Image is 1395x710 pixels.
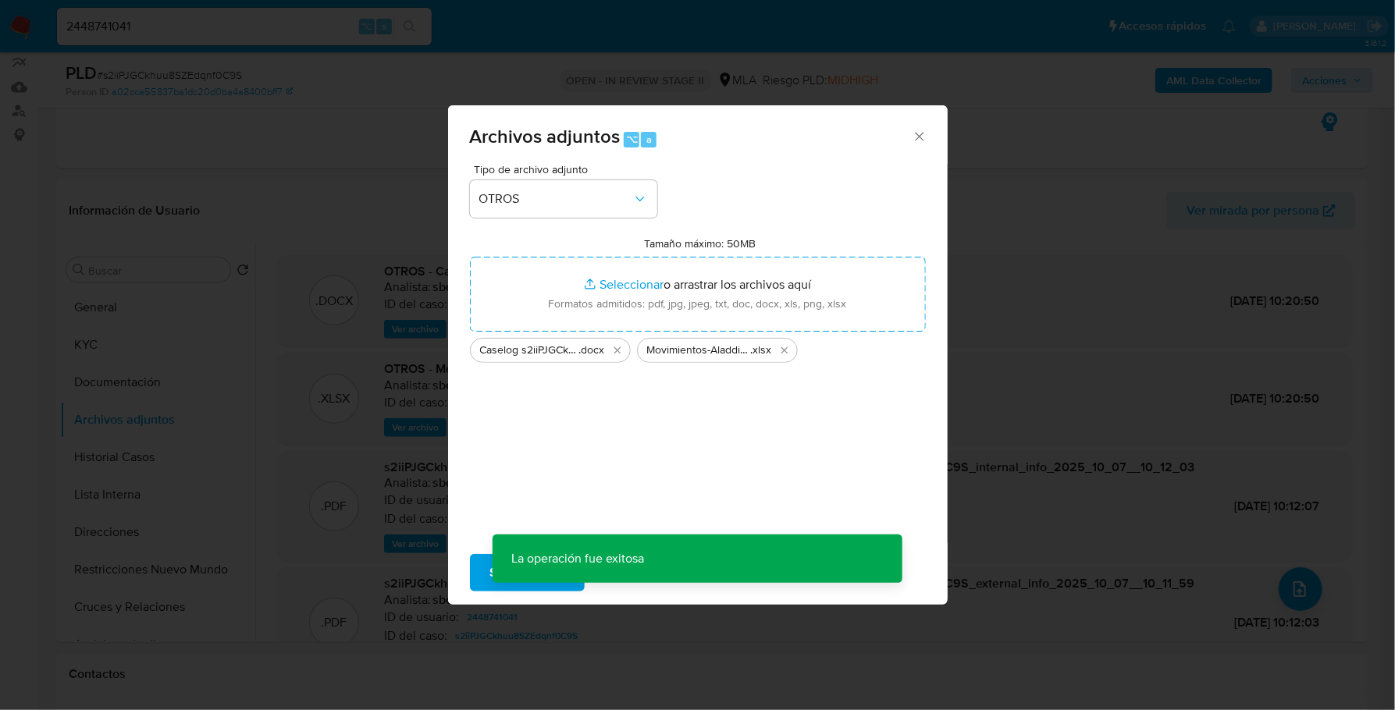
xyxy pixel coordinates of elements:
[644,236,756,250] label: Tamaño máximo: 50MB
[608,341,627,360] button: Eliminar Caselog s2iiPJGCkhuu8SZEdqnf0C9S_2025_09_17_13_57_21.docx
[646,132,652,147] span: a
[647,343,751,358] span: Movimientos-Aladdin - [PERSON_NAME]
[470,180,657,218] button: OTROS
[479,191,632,207] span: OTROS
[474,164,661,175] span: Tipo de archivo adjunto
[470,554,585,591] button: Subir archivo
[480,343,579,358] span: Caselog s2iiPJGCkhuu8SZEdqnf0C9S_2025_09_17_13_57_21
[470,332,926,363] ul: Archivos seleccionados
[493,534,663,583] p: La operación fue exitosa
[751,343,772,358] span: .xlsx
[579,343,605,358] span: .docx
[611,556,662,590] span: Cancelar
[775,341,794,360] button: Eliminar Movimientos-Aladdin - Fernando Barba.xlsx
[626,132,638,147] span: ⌥
[490,556,564,590] span: Subir archivo
[912,129,926,143] button: Cerrar
[470,122,621,150] span: Archivos adjuntos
